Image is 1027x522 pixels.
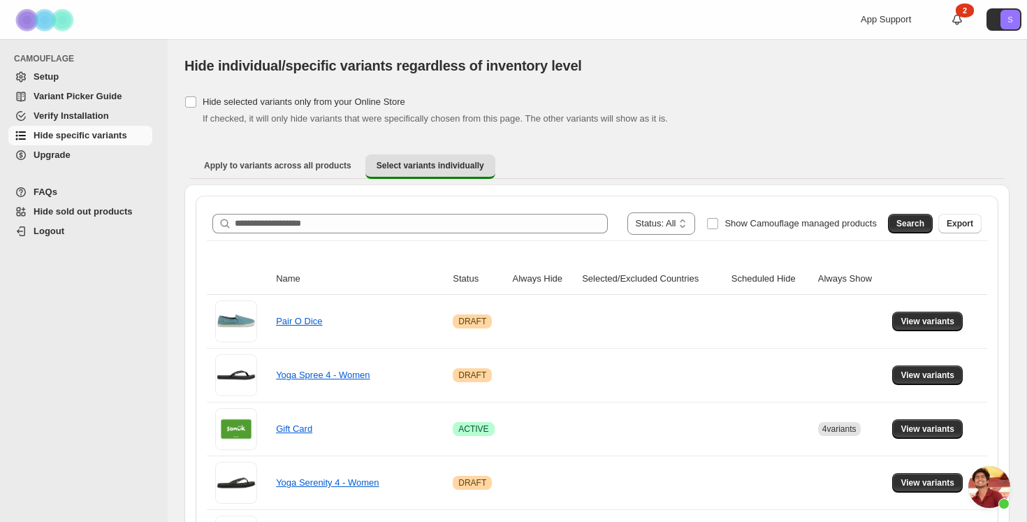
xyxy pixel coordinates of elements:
[901,316,954,327] span: View variants
[901,477,954,488] span: View variants
[276,370,370,380] a: Yoga Spree 4 - Women
[458,370,486,381] span: DRAFT
[727,263,814,295] th: Scheduled Hide
[204,160,351,171] span: Apply to variants across all products
[8,106,152,126] a: Verify Installation
[896,218,924,229] span: Search
[892,473,963,493] button: View variants
[11,1,81,39] img: Camouflage
[8,145,152,165] a: Upgrade
[14,53,158,64] span: CAMOUFLAGE
[968,466,1010,508] a: Open chat
[822,424,857,434] span: 4 variants
[276,316,322,326] a: Pair O Dice
[8,182,152,202] a: FAQs
[861,14,911,24] span: App Support
[203,113,668,124] span: If checked, it will only hide variants that were specifically chosen from this page. The other va...
[193,154,363,177] button: Apply to variants across all products
[458,477,486,488] span: DRAFT
[901,370,954,381] span: View variants
[901,423,954,435] span: View variants
[365,154,495,179] button: Select variants individually
[34,187,57,197] span: FAQs
[892,365,963,385] button: View variants
[449,263,508,295] th: Status
[938,214,982,233] button: Export
[8,126,152,145] a: Hide specific variants
[1007,15,1012,24] text: S
[458,423,488,435] span: ACTIVE
[184,58,582,73] span: Hide individual/specific variants regardless of inventory level
[34,71,59,82] span: Setup
[892,419,963,439] button: View variants
[986,8,1021,31] button: Avatar with initials S
[578,263,727,295] th: Selected/Excluded Countries
[34,130,127,140] span: Hide specific variants
[276,423,312,434] a: Gift Card
[724,218,877,229] span: Show Camouflage managed products
[34,110,109,121] span: Verify Installation
[956,3,974,17] div: 2
[34,150,71,160] span: Upgrade
[272,263,449,295] th: Name
[1000,10,1020,29] span: Avatar with initials S
[947,218,973,229] span: Export
[8,67,152,87] a: Setup
[508,263,578,295] th: Always Hide
[203,96,405,107] span: Hide selected variants only from your Online Store
[8,222,152,241] a: Logout
[276,477,379,488] a: Yoga Serenity 4 - Women
[34,91,122,101] span: Variant Picker Guide
[8,202,152,222] a: Hide sold out products
[8,87,152,106] a: Variant Picker Guide
[892,312,963,331] button: View variants
[34,206,133,217] span: Hide sold out products
[458,316,486,327] span: DRAFT
[34,226,64,236] span: Logout
[377,160,484,171] span: Select variants individually
[814,263,889,295] th: Always Show
[888,214,933,233] button: Search
[950,13,964,27] a: 2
